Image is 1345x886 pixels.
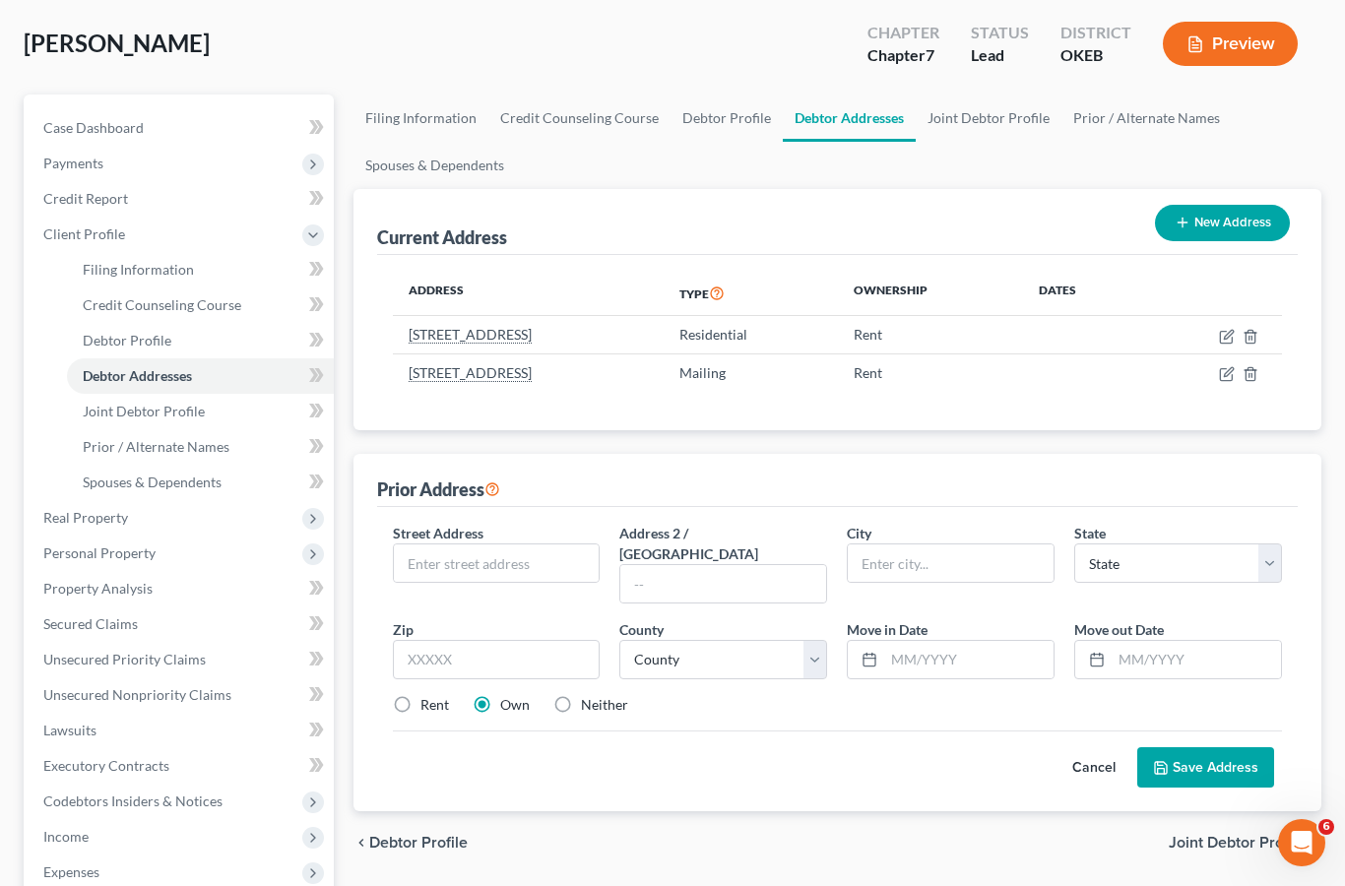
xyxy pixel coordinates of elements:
[67,323,334,358] a: Debtor Profile
[28,713,334,748] a: Lawsuits
[43,863,99,880] span: Expenses
[43,119,144,136] span: Case Dashboard
[83,296,241,313] span: Credit Counseling Course
[67,287,334,323] a: Credit Counseling Course
[67,465,334,500] a: Spouses & Dependents
[28,110,334,146] a: Case Dashboard
[1061,95,1232,142] a: Prior / Alternate Names
[43,651,206,667] span: Unsecured Priority Claims
[67,394,334,429] a: Joint Debtor Profile
[838,316,1023,353] td: Rent
[28,606,334,642] a: Secured Claims
[67,252,334,287] a: Filing Information
[28,748,334,784] a: Executory Contracts
[43,722,96,738] span: Lawsuits
[83,367,192,384] span: Debtor Addresses
[1155,205,1290,241] button: New Address
[28,181,334,217] a: Credit Report
[369,835,468,851] span: Debtor Profile
[1074,621,1164,638] span: Move out Date
[28,677,334,713] a: Unsecured Nonpriority Claims
[847,525,871,541] span: City
[43,225,125,242] span: Client Profile
[581,695,628,715] label: Neither
[377,225,507,249] div: Current Address
[43,155,103,171] span: Payments
[1023,271,1144,316] th: Dates
[620,565,826,602] input: --
[664,353,838,391] td: Mailing
[43,615,138,632] span: Secured Claims
[1318,819,1334,835] span: 6
[43,828,89,845] span: Income
[1278,819,1325,866] iframe: Intercom live chat
[393,640,601,679] input: XXXXX
[353,835,369,851] i: chevron_left
[488,95,671,142] a: Credit Counseling Course
[1169,835,1306,851] span: Joint Debtor Profile
[43,792,223,809] span: Codebtors Insiders & Notices
[24,29,210,57] span: [PERSON_NAME]
[83,474,222,490] span: Spouses & Dependents
[353,835,468,851] button: chevron_left Debtor Profile
[28,571,334,606] a: Property Analysis
[377,477,500,501] div: Prior Address
[28,642,334,677] a: Unsecured Priority Claims
[1060,44,1131,67] div: OKEB
[916,95,1061,142] a: Joint Debtor Profile
[83,332,171,348] span: Debtor Profile
[500,695,530,715] label: Own
[1112,641,1281,678] input: MM/YYYY
[1137,747,1274,789] button: Save Address
[783,95,916,142] a: Debtor Addresses
[848,544,1054,582] input: Enter city...
[1163,22,1298,66] button: Preview
[671,95,783,142] a: Debtor Profile
[353,142,516,189] a: Spouses & Dependents
[1060,22,1131,44] div: District
[926,45,934,64] span: 7
[664,271,838,316] th: Type
[43,509,128,526] span: Real Property
[43,190,128,207] span: Credit Report
[884,641,1054,678] input: MM/YYYY
[43,580,153,597] span: Property Analysis
[619,621,664,638] span: County
[664,316,838,353] td: Residential
[43,544,156,561] span: Personal Property
[838,271,1023,316] th: Ownership
[43,757,169,774] span: Executory Contracts
[1074,525,1106,541] span: State
[83,403,205,419] span: Joint Debtor Profile
[83,261,194,278] span: Filing Information
[1051,748,1137,788] button: Cancel
[393,271,664,316] th: Address
[67,358,334,394] a: Debtor Addresses
[867,22,939,44] div: Chapter
[420,695,449,715] label: Rent
[838,353,1023,391] td: Rent
[393,621,414,638] span: Zip
[971,22,1029,44] div: Status
[971,44,1029,67] div: Lead
[1169,835,1321,851] button: Joint Debtor Profile chevron_right
[43,686,231,703] span: Unsecured Nonpriority Claims
[394,544,600,582] input: Enter street address
[353,95,488,142] a: Filing Information
[83,438,229,455] span: Prior / Alternate Names
[393,525,483,541] span: Street Address
[867,44,939,67] div: Chapter
[847,621,928,638] span: Move in Date
[67,429,334,465] a: Prior / Alternate Names
[619,523,827,564] label: Address 2 / [GEOGRAPHIC_DATA]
